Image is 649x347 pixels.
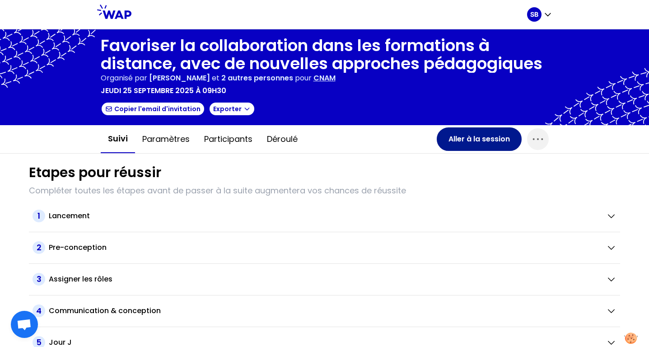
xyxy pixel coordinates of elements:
[33,305,616,317] button: 4Communication & conception
[197,126,260,153] button: Participants
[33,241,616,254] button: 2Pre-conception
[49,305,161,316] h2: Communication & conception
[313,73,336,84] p: CNAM
[530,10,538,19] p: SB
[33,273,45,286] span: 3
[33,273,616,286] button: 3Assigner les rôles
[29,164,161,181] h1: Etapes pour réussir
[101,73,147,84] p: Organisé par
[260,126,305,153] button: Déroulé
[101,125,135,153] button: Suivi
[149,73,293,84] p: et
[101,37,549,73] h1: Favoriser la collaboration dans les formations à distance, avec de nouvelles approches pédagogiques
[209,102,255,116] button: Exporter
[29,184,620,197] p: Compléter toutes les étapes avant de passer à la suite augmentera vos chances de réussite
[135,126,197,153] button: Paramètres
[221,73,293,83] span: 2 autres personnes
[295,73,312,84] p: pour
[49,242,107,253] h2: Pre-conception
[49,211,90,221] h2: Lancement
[437,127,522,151] button: Aller à la session
[33,210,45,222] span: 1
[49,274,112,285] h2: Assigner les rôles
[11,311,38,338] div: Open chat
[527,7,552,22] button: SB
[33,210,616,222] button: 1Lancement
[33,305,45,317] span: 4
[101,102,205,116] button: Copier l'email d'invitation
[33,241,45,254] span: 2
[101,85,226,96] p: jeudi 25 septembre 2025 à 09h30
[149,73,210,83] span: [PERSON_NAME]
